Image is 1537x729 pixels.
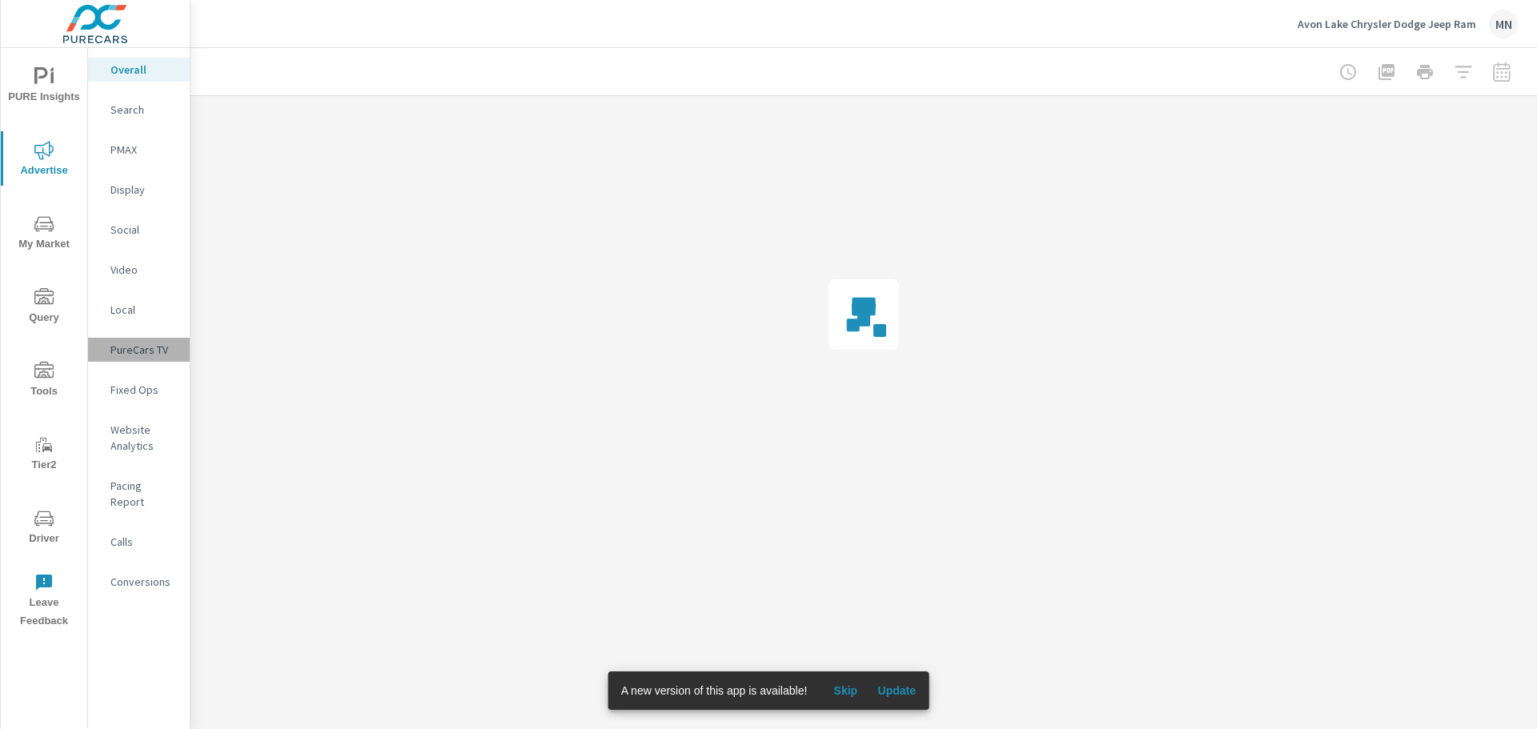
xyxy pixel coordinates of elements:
[88,98,190,122] div: Search
[1298,17,1476,31] p: Avon Lake Chrysler Dodge Jeep Ram
[110,534,177,550] p: Calls
[110,142,177,158] p: PMAX
[826,683,865,698] span: Skip
[110,382,177,398] p: Fixed Ops
[110,182,177,198] p: Display
[871,678,922,703] button: Update
[110,302,177,318] p: Local
[6,214,82,254] span: My Market
[88,338,190,362] div: PureCars TV
[110,478,177,510] p: Pacing Report
[110,574,177,590] p: Conversions
[88,418,190,458] div: Website Analytics
[110,222,177,238] p: Social
[88,218,190,242] div: Social
[6,573,82,631] span: Leave Feedback
[88,378,190,402] div: Fixed Ops
[88,58,190,82] div: Overall
[110,262,177,278] p: Video
[6,141,82,180] span: Advertise
[110,102,177,118] p: Search
[88,570,190,594] div: Conversions
[6,67,82,106] span: PURE Insights
[6,509,82,548] span: Driver
[110,342,177,358] p: PureCars TV
[6,362,82,401] span: Tools
[110,62,177,78] p: Overall
[88,530,190,554] div: Calls
[110,422,177,454] p: Website Analytics
[621,684,808,697] span: A new version of this app is available!
[877,683,916,698] span: Update
[88,258,190,282] div: Video
[1489,10,1518,38] div: MN
[88,474,190,514] div: Pacing Report
[88,298,190,322] div: Local
[6,288,82,327] span: Query
[6,435,82,475] span: Tier2
[820,678,871,703] button: Skip
[1,48,87,637] div: nav menu
[88,138,190,162] div: PMAX
[88,178,190,202] div: Display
